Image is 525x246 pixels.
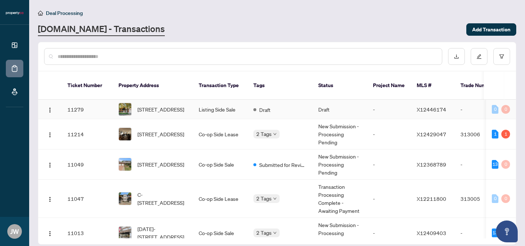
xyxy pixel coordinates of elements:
[417,131,446,137] span: X12429047
[119,192,131,205] img: thumbnail-img
[477,54,482,59] span: edit
[119,158,131,171] img: thumbnail-img
[113,71,193,100] th: Property Address
[62,180,113,218] td: 11047
[492,229,498,237] div: 13
[312,71,367,100] th: Status
[44,193,56,204] button: Logo
[454,54,459,59] span: download
[47,196,53,202] img: Logo
[137,191,187,207] span: C-[STREET_ADDRESS]
[193,180,248,218] td: Co-op Side Lease
[10,226,19,237] span: JW
[492,105,498,114] div: 0
[62,149,113,180] td: 11049
[417,195,446,202] span: X12211800
[367,119,411,149] td: -
[367,71,411,100] th: Project Name
[455,71,506,100] th: Trade Number
[492,194,498,203] div: 0
[367,149,411,180] td: -
[501,160,510,169] div: 0
[501,105,510,114] div: 0
[137,160,184,168] span: [STREET_ADDRESS]
[256,229,272,237] span: 2 Tags
[38,23,165,36] a: [DOMAIN_NAME] - Transactions
[501,194,510,203] div: 0
[44,128,56,140] button: Logo
[193,71,248,100] th: Transaction Type
[455,100,506,119] td: -
[6,11,23,15] img: logo
[137,225,187,241] span: [DATE]-[STREET_ADDRESS]
[137,105,184,113] span: [STREET_ADDRESS]
[47,231,53,237] img: Logo
[312,149,367,180] td: New Submission - Processing Pending
[273,132,277,136] span: down
[472,24,510,35] span: Add Transaction
[62,71,113,100] th: Ticket Number
[496,220,518,242] button: Open asap
[499,54,504,59] span: filter
[38,11,43,16] span: home
[193,119,248,149] td: Co-op Side Lease
[47,132,53,138] img: Logo
[466,23,516,36] button: Add Transaction
[273,231,277,235] span: down
[137,130,184,138] span: [STREET_ADDRESS]
[493,48,510,65] button: filter
[259,106,271,114] span: Draft
[312,100,367,119] td: Draft
[367,180,411,218] td: -
[492,160,498,169] div: 13
[119,103,131,116] img: thumbnail-img
[47,107,53,113] img: Logo
[62,119,113,149] td: 11214
[448,48,465,65] button: download
[455,119,506,149] td: 313006
[193,149,248,180] td: Co-op Side Sale
[256,130,272,138] span: 2 Tags
[119,227,131,239] img: thumbnail-img
[47,162,53,168] img: Logo
[248,71,312,100] th: Tags
[312,119,367,149] td: New Submission - Processing Pending
[312,180,367,218] td: Transaction Processing Complete - Awaiting Payment
[411,71,455,100] th: MLS #
[417,161,446,168] span: X12368789
[46,10,83,16] span: Deal Processing
[256,194,272,203] span: 2 Tags
[273,197,277,200] span: down
[417,106,446,113] span: X12446174
[44,104,56,115] button: Logo
[417,230,446,236] span: X12409403
[455,149,506,180] td: -
[193,100,248,119] td: Listing Side Sale
[367,100,411,119] td: -
[492,130,498,138] div: 1
[501,130,510,138] div: 1
[44,159,56,170] button: Logo
[119,128,131,140] img: thumbnail-img
[471,48,487,65] button: edit
[455,180,506,218] td: 313005
[259,161,307,169] span: Submitted for Review
[44,227,56,239] button: Logo
[62,100,113,119] td: 11279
